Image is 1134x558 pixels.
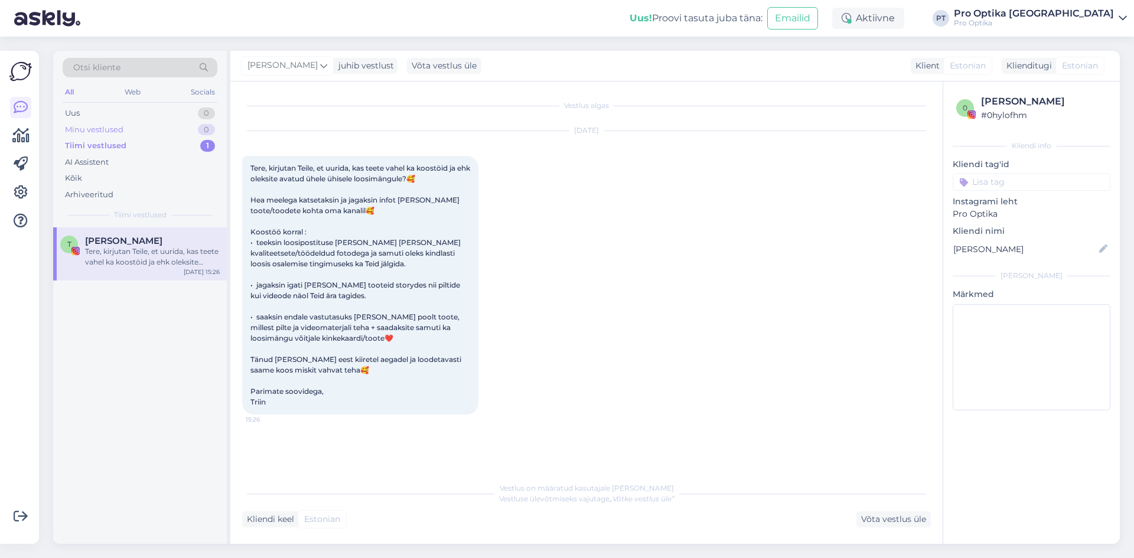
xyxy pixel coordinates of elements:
[953,243,1097,256] input: Lisa nimi
[953,270,1110,281] div: [PERSON_NAME]
[953,225,1110,237] p: Kliendi nimi
[953,195,1110,208] p: Instagrami leht
[499,494,674,503] span: Vestluse ülevõtmiseks vajutage
[198,124,215,136] div: 0
[1062,60,1098,72] span: Estonian
[933,10,949,27] div: PT
[246,415,290,424] span: 15:26
[250,164,472,406] span: Tere, kirjutan Teile, et uurida, kas teete vahel ka koostöid ja ehk oleksite avatud ühele ühisele...
[963,103,967,112] span: 0
[73,61,120,74] span: Otsi kliente
[953,208,1110,220] p: Pro Optika
[242,100,931,111] div: Vestlus algas
[981,94,1107,109] div: [PERSON_NAME]
[9,60,32,83] img: Askly Logo
[65,107,80,119] div: Uus
[1002,60,1052,72] div: Klienditugi
[954,9,1127,28] a: Pro Optika [GEOGRAPHIC_DATA]Pro Optika
[184,267,220,276] div: [DATE] 15:26
[953,288,1110,301] p: Märkmed
[767,7,818,30] button: Emailid
[856,511,931,527] div: Võta vestlus üle
[832,8,904,29] div: Aktiivne
[981,109,1107,122] div: # 0hylofhm
[950,60,986,72] span: Estonian
[85,246,220,267] div: Tere, kirjutan Teile, et uurida, kas teete vahel ka koostöid ja ehk oleksite avatud ühele ühisele...
[953,173,1110,191] input: Lisa tag
[200,140,215,152] div: 1
[610,494,674,503] i: „Võtke vestlus üle”
[954,9,1114,18] div: Pro Optika [GEOGRAPHIC_DATA]
[630,12,652,24] b: Uus!
[198,107,215,119] div: 0
[122,84,143,100] div: Web
[114,210,167,220] span: Tiimi vestlused
[953,158,1110,171] p: Kliendi tag'id
[247,59,318,72] span: [PERSON_NAME]
[65,189,113,201] div: Arhiveeritud
[188,84,217,100] div: Socials
[954,18,1114,28] div: Pro Optika
[334,60,394,72] div: juhib vestlust
[242,513,294,526] div: Kliendi keel
[304,513,340,526] span: Estonian
[65,124,123,136] div: Minu vestlused
[407,58,481,74] div: Võta vestlus üle
[953,141,1110,151] div: Kliendi info
[63,84,76,100] div: All
[65,172,82,184] div: Kõik
[500,484,674,492] span: Vestlus on määratud kasutajale [PERSON_NAME]
[65,156,109,168] div: AI Assistent
[911,60,940,72] div: Klient
[242,125,931,136] div: [DATE]
[630,11,762,25] div: Proovi tasuta juba täna:
[65,140,126,152] div: Tiimi vestlused
[67,240,71,249] span: T
[85,236,162,246] span: Triin Niitoja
